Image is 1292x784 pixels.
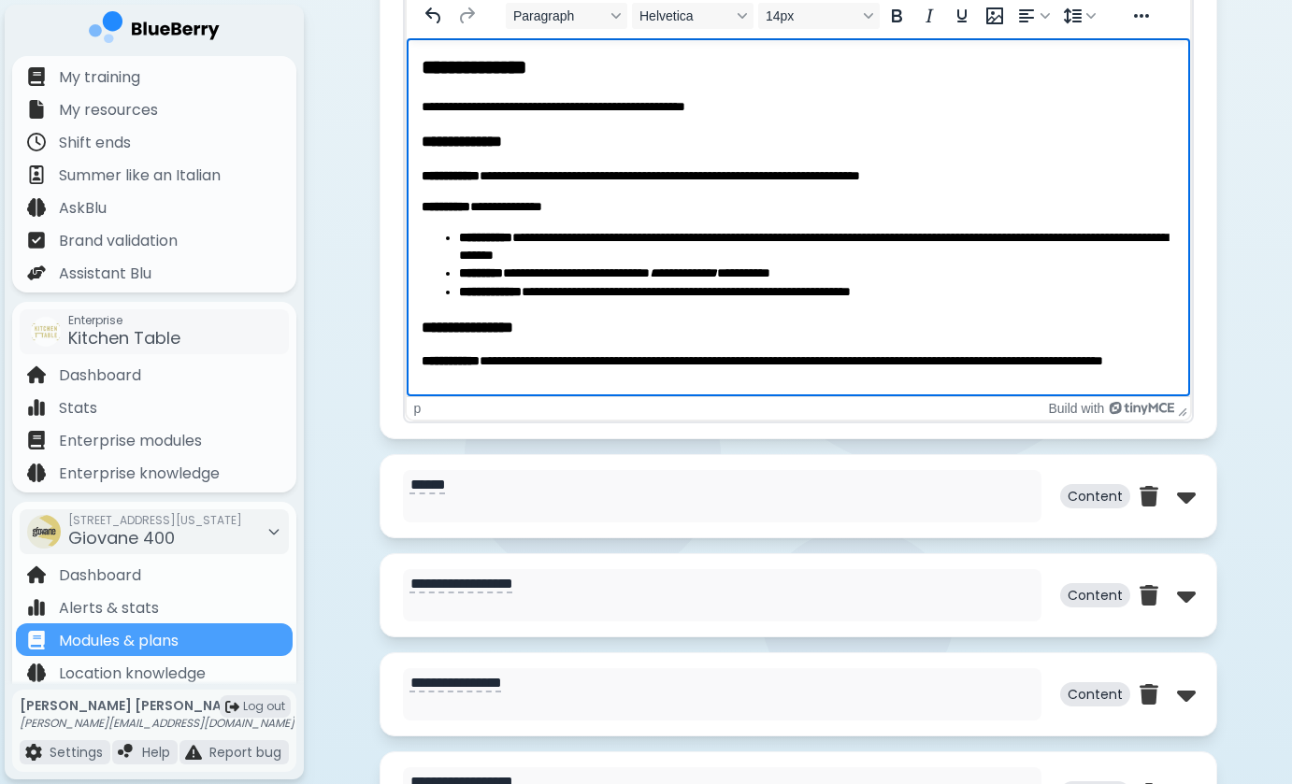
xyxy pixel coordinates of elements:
[1178,400,1187,417] div: Press the Up and Down arrow keys to resize the editor.
[1060,484,1130,508] p: Content
[59,564,141,587] p: Dashboard
[1012,3,1056,29] button: Alignment left
[209,744,281,761] p: Report bug
[1177,481,1196,511] img: down chevron
[59,197,107,220] p: AskBlu
[50,744,103,761] p: Settings
[946,3,978,29] button: Underline
[513,8,605,23] span: Paragraph
[632,3,754,29] button: Font Helvetica
[27,133,46,151] img: file icon
[881,3,912,29] button: Bold
[59,630,179,652] p: Modules & plans
[59,66,140,89] p: My training
[1060,682,1130,706] p: Content
[59,397,97,420] p: Stats
[225,700,239,714] img: logout
[979,3,1011,29] button: Insert/edit image
[506,3,627,29] button: Block Paragraph
[27,515,61,549] img: company thumbnail
[27,598,46,617] img: file icon
[451,3,482,29] button: Redo
[27,398,46,417] img: file icon
[89,11,220,50] img: company logo
[1057,3,1102,29] button: Line height
[766,8,857,23] span: 14px
[20,716,294,731] p: [PERSON_NAME][EMAIL_ADDRESS][DOMAIN_NAME]
[1060,583,1130,607] p: Content
[407,38,1190,396] iframe: Rich Text Area
[1140,585,1158,606] img: trash can
[59,132,131,154] p: Shift ends
[27,165,46,184] img: file icon
[68,526,175,549] span: Giovane 400
[1126,3,1157,29] button: Reveal or hide additional toolbar items
[27,565,46,584] img: file icon
[758,3,880,29] button: Font size 14px
[68,326,180,349] span: Kitchen Table
[31,317,61,347] img: company thumbnail
[68,313,180,328] span: Enterprise
[913,3,945,29] button: Italic
[414,401,422,416] div: p
[27,67,46,86] img: file icon
[243,699,285,714] span: Log out
[59,663,206,685] p: Location knowledge
[142,744,170,761] p: Help
[27,198,46,217] img: file icon
[25,744,42,761] img: file icon
[59,230,178,252] p: Brand validation
[27,100,46,119] img: file icon
[118,744,135,761] img: file icon
[27,463,46,482] img: file icon
[68,513,242,528] span: [STREET_ADDRESS][US_STATE]
[185,744,202,761] img: file icon
[1048,401,1173,416] a: Build with TinyMCE
[59,99,158,121] p: My resources
[418,3,450,29] button: Undo
[27,365,46,384] img: file icon
[1177,580,1196,610] img: down chevron
[27,231,46,249] img: file icon
[59,164,221,187] p: Summer like an Italian
[1140,684,1158,706] img: trash can
[59,597,159,620] p: Alerts & stats
[27,431,46,449] img: file icon
[27,264,46,282] img: file icon
[59,263,151,285] p: Assistant Blu
[639,8,731,23] span: Helvetica
[27,631,46,649] img: file icon
[20,697,294,714] p: [PERSON_NAME] [PERSON_NAME]
[59,430,202,452] p: Enterprise modules
[1140,486,1158,507] img: trash can
[59,463,220,485] p: Enterprise knowledge
[1177,679,1196,709] img: down chevron
[59,364,141,387] p: Dashboard
[27,663,46,682] img: file icon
